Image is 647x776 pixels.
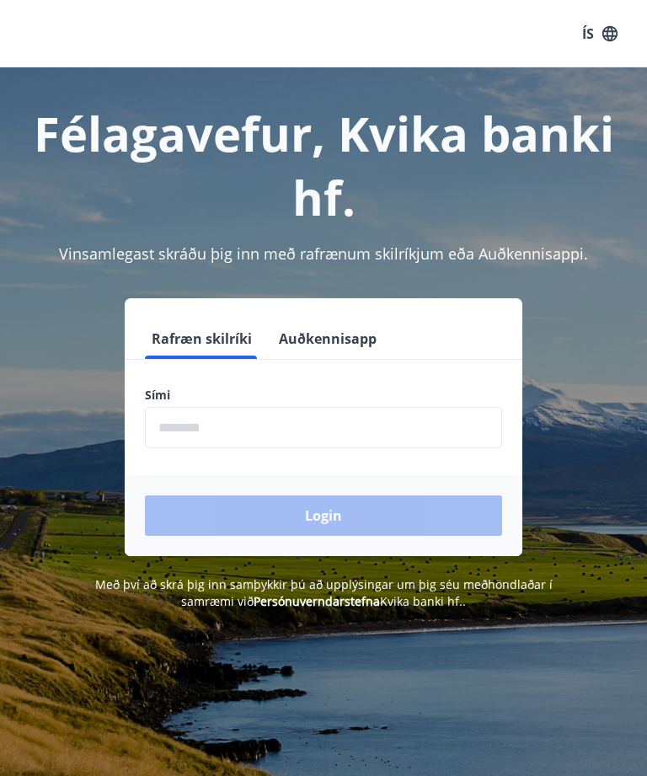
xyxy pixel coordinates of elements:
button: Auðkennisapp [272,318,383,359]
a: Persónuverndarstefna [254,593,380,609]
label: Sími [145,387,502,404]
h1: Félagavefur, Kvika banki hf. [20,101,627,229]
span: Vinsamlegast skráðu þig inn með rafrænum skilríkjum eða Auðkennisappi. [59,244,588,264]
span: Með því að skrá þig inn samþykkir þú að upplýsingar um þig séu meðhöndlaðar í samræmi við Kvika b... [95,576,553,609]
button: ÍS [573,19,627,49]
button: Rafræn skilríki [145,318,259,359]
